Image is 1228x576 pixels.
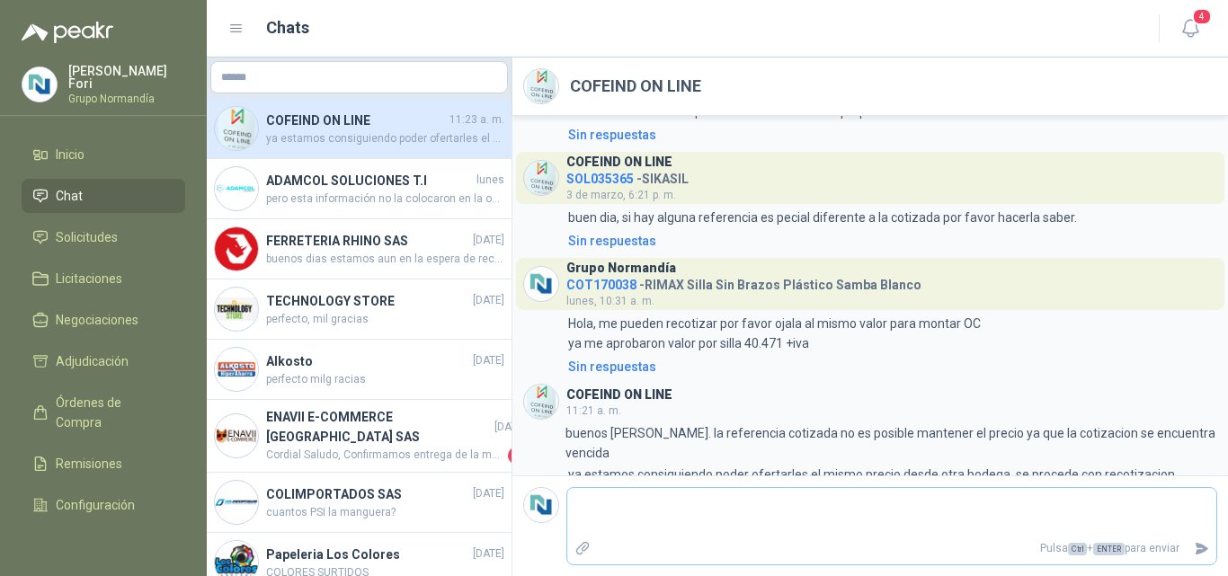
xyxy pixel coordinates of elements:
img: Company Logo [524,69,558,103]
label: Adjuntar archivos [567,533,598,564]
a: Sin respuestas [565,357,1217,377]
h3: COFEIND ON LINE [566,390,672,400]
a: Chat [22,179,185,213]
span: Inicio [56,145,85,164]
a: Remisiones [22,447,185,481]
span: SOL035365 [566,172,634,186]
span: COT170038 [566,278,636,292]
img: Company Logo [524,161,558,195]
h4: FERRETERIA RHINO SAS [266,231,469,251]
span: Configuración [56,495,135,515]
img: Logo peakr [22,22,113,43]
p: Grupo Normandía [68,93,185,104]
img: Company Logo [524,267,558,301]
h4: COFEIND ON LINE [266,111,446,130]
a: Configuración [22,488,185,522]
span: Cordial Saludo, Confirmamos entrega de la mercancia. [266,447,504,465]
img: Company Logo [215,414,258,457]
img: Company Logo [215,481,258,524]
a: Solicitudes [22,220,185,254]
a: Negociaciones [22,303,185,337]
img: Company Logo [215,107,258,150]
a: Manuales y ayuda [22,529,185,563]
p: ya estamos consiguiendo poder ofertarles el mismo precio desde otra bodega, se procede con recoti... [568,465,1180,484]
h4: COLIMPORTADOS SAS [266,484,469,504]
div: Sin respuestas [568,231,656,251]
a: Company LogoENAVII E-COMMERCE [GEOGRAPHIC_DATA] SAS[DATE]Cordial Saludo, Confirmamos entrega de l... [207,400,512,473]
span: Licitaciones [56,269,122,288]
img: Company Logo [215,288,258,331]
a: Company LogoADAMCOL SOLUCIONES T.Ilunespero esta información no la colocaron en la observación de... [207,159,512,219]
img: Company Logo [22,67,57,102]
span: [DATE] [473,352,504,369]
p: buen dia, si hay alguna referencia es pecial diferente a la cotizada por favor hacerla saber. [568,208,1077,227]
img: Company Logo [524,488,558,522]
span: [DATE] [494,419,526,436]
span: [DATE] [473,545,504,563]
span: Órdenes de Compra [56,393,168,432]
a: Órdenes de Compra [22,385,185,439]
span: [DATE] [473,292,504,309]
h4: Papeleria Los Colores [266,545,469,564]
span: 11:21 a. m. [566,404,621,417]
h4: TECHNOLOGY STORE [266,291,469,311]
span: 3 de marzo, 6:21 p. m. [566,189,676,201]
span: 2 [508,447,526,465]
h2: COFEIND ON LINE [570,74,701,99]
span: ya estamos consiguiendo poder ofertarles el mismo precio desde otra bodega, se procede con recoti... [266,130,504,147]
span: pero esta información no la colocaron en la observación de la cotización [266,191,504,208]
h3: Grupo Normandía [566,263,676,273]
h4: - RIMAX Silla Sin Brazos Plástico Samba Blanco [566,273,921,290]
p: Pulsa + para enviar [598,533,1188,564]
span: cuantos PSI la manguera? [266,504,504,521]
div: Sin respuestas [568,125,656,145]
span: lunes [476,172,504,189]
span: [DATE] [473,232,504,249]
img: Company Logo [524,385,558,419]
span: Chat [56,186,83,206]
span: perfecto milg racias [266,371,504,388]
div: Sin respuestas [568,357,656,377]
p: buenos [PERSON_NAME]. la referencia cotizada no es posible mantener el precio ya que la cotizacio... [565,423,1217,463]
a: Company LogoCOFEIND ON LINE11:23 a. m.ya estamos consiguiendo poder ofertarles el mismo precio de... [207,99,512,159]
p: [PERSON_NAME] Fori [68,65,185,90]
span: ENTER [1093,543,1125,555]
span: [DATE] [473,485,504,502]
img: Company Logo [215,348,258,391]
a: Company LogoAlkosto[DATE]perfecto milg racias [207,340,512,400]
span: Negociaciones [56,310,138,330]
a: Company LogoFERRETERIA RHINO SAS[DATE]buenos dias estamos aun en la espera de recepción del pedid... [207,219,512,279]
button: Enviar [1187,533,1216,564]
a: Inicio [22,137,185,172]
img: Company Logo [215,167,258,210]
a: Adjudicación [22,344,185,378]
span: 4 [1192,8,1212,25]
span: Remisiones [56,454,122,474]
button: 4 [1174,13,1206,45]
a: Company LogoCOLIMPORTADOS SAS[DATE]cuantos PSI la manguera? [207,473,512,533]
p: Hola, me pueden recotizar por favor ojala al mismo valor para montar OC ya me aprobaron valor por... [568,314,981,353]
a: Licitaciones [22,261,185,296]
h4: ADAMCOL SOLUCIONES T.I [266,171,473,191]
img: Company Logo [215,227,258,270]
span: Solicitudes [56,227,118,247]
span: Adjudicación [56,351,129,371]
span: perfecto, mil gracias [266,311,504,328]
span: lunes, 10:31 a. m. [566,295,654,307]
span: Ctrl [1068,543,1087,555]
h3: COFEIND ON LINE [566,157,672,167]
span: 11:23 a. m. [449,111,504,128]
a: Sin respuestas [565,125,1217,145]
span: buenos dias estamos aun en la espera de recepción del pedido, por favor me pueden indicar cuando ... [266,251,504,268]
a: Company LogoTECHNOLOGY STORE[DATE]perfecto, mil gracias [207,279,512,340]
h1: Chats [266,15,309,40]
h4: Alkosto [266,351,469,371]
h4: - SIKASIL [566,167,689,184]
h4: ENAVII E-COMMERCE [GEOGRAPHIC_DATA] SAS [266,407,491,447]
a: Sin respuestas [565,231,1217,251]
